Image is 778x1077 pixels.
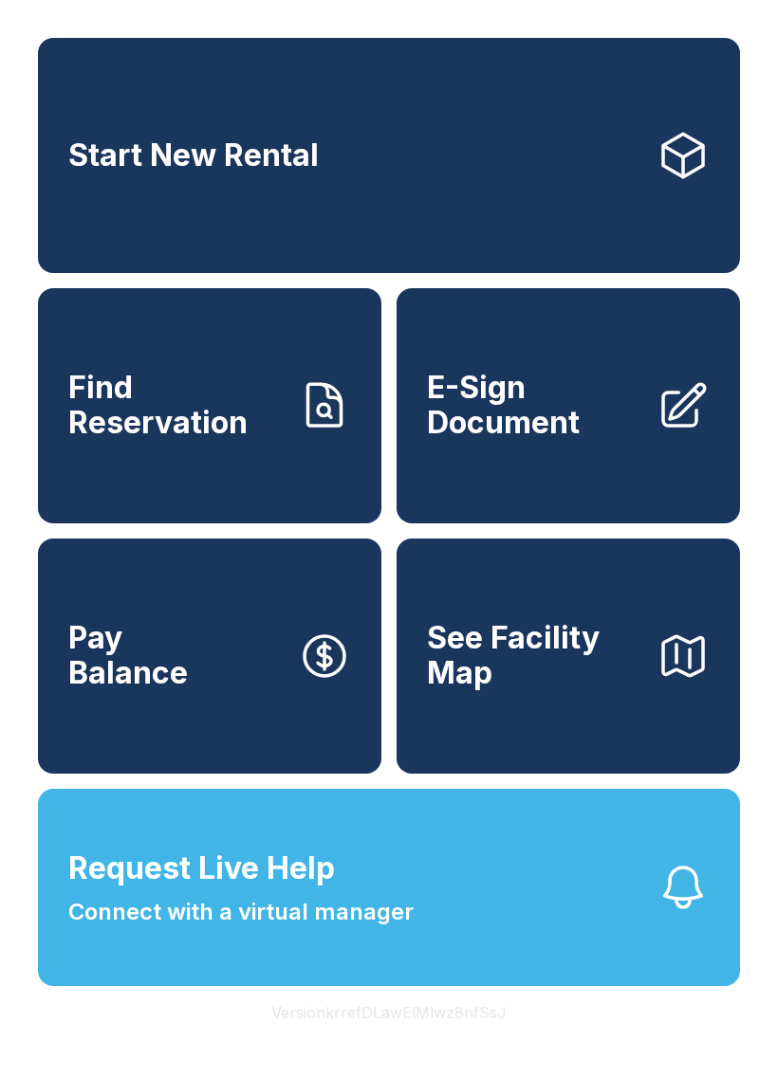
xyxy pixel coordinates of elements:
span: Start New Rental [68,138,319,173]
span: Find Reservation [68,371,283,440]
button: PayBalance [38,538,381,774]
span: See Facility Map [427,621,641,690]
span: Pay Balance [68,621,188,690]
span: E-Sign Document [427,371,641,440]
span: Request Live Help [68,846,335,891]
span: Connect with a virtual manager [68,895,414,929]
button: VersionkrrefDLawElMlwz8nfSsJ [256,986,522,1039]
a: Find Reservation [38,288,381,523]
a: E-Sign Document [397,288,740,523]
button: See Facility Map [397,538,740,774]
a: Start New Rental [38,38,740,273]
button: Request Live HelpConnect with a virtual manager [38,789,740,986]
